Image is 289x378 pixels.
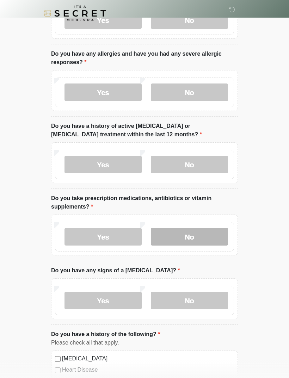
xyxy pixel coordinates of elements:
[151,292,228,309] label: No
[51,122,238,139] label: Do you have a history of active [MEDICAL_DATA] or [MEDICAL_DATA] treatment within the last 12 mon...
[55,367,61,373] input: Heart Disease
[62,366,234,374] label: Heart Disease
[44,5,106,21] img: It's A Secret Med Spa Logo
[51,339,238,347] div: Please check all that apply.
[64,292,142,309] label: Yes
[151,83,228,101] label: No
[62,354,234,363] label: [MEDICAL_DATA]
[51,266,180,275] label: Do you have any signs of a [MEDICAL_DATA]?
[64,83,142,101] label: Yes
[151,228,228,246] label: No
[55,356,61,362] input: [MEDICAL_DATA]
[64,156,142,173] label: Yes
[64,228,142,246] label: Yes
[151,156,228,173] label: No
[51,194,238,211] label: Do you take prescription medications, antibiotics or vitamin supplements?
[51,50,238,67] label: Do you have any allergies and have you had any severe allergic responses?
[51,330,160,339] label: Do you have a history of the following?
